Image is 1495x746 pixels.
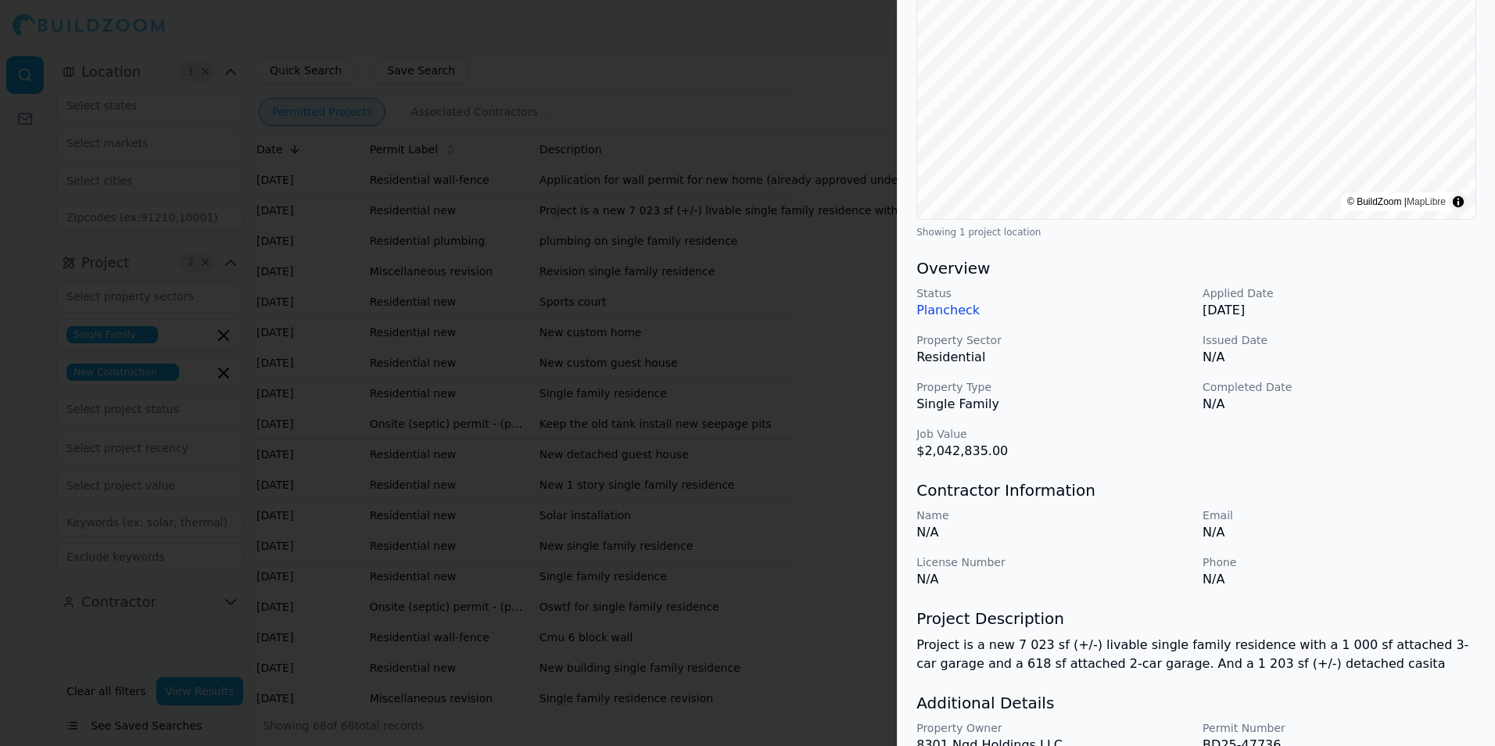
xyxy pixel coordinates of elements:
p: Project is a new 7 023 sf (+/-) livable single family residence with a 1 000 sf attached 3-car ga... [916,636,1476,673]
h3: Project Description [916,608,1476,629]
p: Single Family [916,395,1190,414]
p: Completed Date [1203,379,1476,395]
p: $2,042,835.00 [916,442,1190,461]
p: N/A [1203,395,1476,414]
p: Name [916,507,1190,523]
p: Permit Number [1203,720,1476,736]
p: Applied Date [1203,285,1476,301]
h3: Additional Details [916,692,1476,714]
p: Property Owner [916,720,1190,736]
p: N/A [1203,523,1476,542]
p: [DATE] [1203,301,1476,320]
p: N/A [1203,348,1476,367]
p: N/A [916,523,1190,542]
p: Email [1203,507,1476,523]
p: Property Sector [916,332,1190,348]
a: MapLibre [1407,196,1446,207]
p: Issued Date [1203,332,1476,348]
p: Residential [916,348,1190,367]
h3: Contractor Information [916,479,1476,501]
p: Phone [1203,554,1476,570]
p: Status [916,285,1190,301]
div: © BuildZoom | [1347,194,1446,210]
p: Job Value [916,426,1190,442]
p: N/A [916,570,1190,589]
p: License Number [916,554,1190,570]
p: Property Type [916,379,1190,395]
p: N/A [1203,570,1476,589]
summary: Toggle attribution [1449,192,1468,211]
div: Showing 1 project location [916,226,1476,239]
h3: Overview [916,257,1476,279]
p: Plancheck [916,301,1190,320]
